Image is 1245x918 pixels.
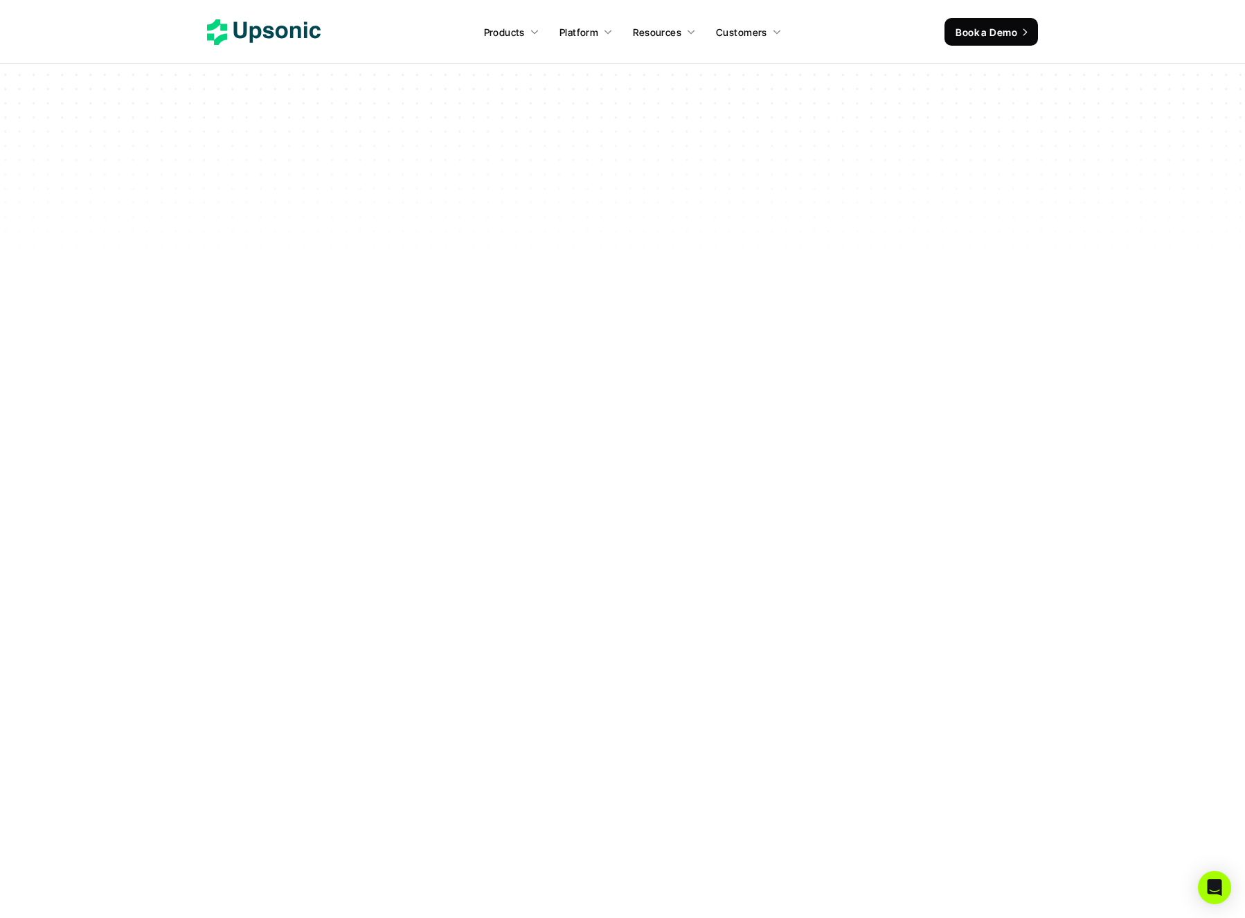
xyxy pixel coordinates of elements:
[633,25,681,39] p: Resources
[716,25,767,39] p: Customers
[484,25,525,39] p: Products
[476,19,548,44] a: Products
[956,25,1017,39] p: Book a Demo
[559,25,598,39] p: Platform
[1198,871,1231,904] div: Open Intercom Messenger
